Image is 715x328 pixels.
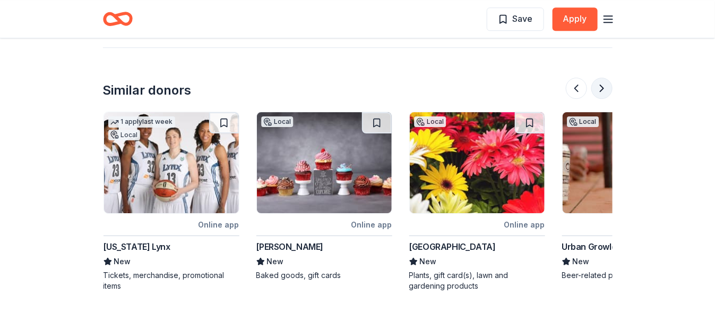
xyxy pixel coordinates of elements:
div: Urban Growler Brewing Company [562,240,695,253]
a: Image for Wagners Garden CenterLocalOnline app[GEOGRAPHIC_DATA]NewPlants, gift card(s), lawn and ... [409,112,545,291]
div: Tickets, merchandise, promotional items [104,270,239,291]
div: Online app [504,218,545,231]
div: 1 apply last week [108,116,175,128]
div: Local [414,116,446,127]
a: Image for Nadia CakesLocalOnline app[PERSON_NAME]NewBaked goods, gift cards [256,112,392,281]
div: Local [261,116,293,127]
button: Apply [553,7,598,31]
img: Image for Minnesota Lynx [104,112,239,213]
img: Image for Wagners Garden Center [410,112,545,213]
img: Image for Urban Growler Brewing Company [563,112,697,213]
div: Similar donors [103,82,192,99]
span: New [114,255,131,268]
div: Plants, gift card(s), lawn and gardening products [409,270,545,291]
span: New [267,255,284,268]
a: Home [103,6,133,31]
a: Image for Urban Growler Brewing CompanyLocalOnline appUrban Growler Brewing CompanyNewBeer-relate... [562,112,698,281]
a: Image for Minnesota Lynx1 applylast weekLocalOnline app[US_STATE] LynxNewTickets, merchandise, pr... [104,112,239,291]
div: Baked goods, gift cards [256,270,392,281]
div: Online app [199,218,239,231]
span: New [420,255,437,268]
div: [US_STATE] Lynx [104,240,170,253]
div: Local [567,116,599,127]
button: Save [487,7,544,31]
span: New [573,255,590,268]
img: Image for Nadia Cakes [257,112,392,213]
div: [PERSON_NAME] [256,240,324,253]
div: Beer-related products, gift cards [562,270,698,281]
div: Online app [351,218,392,231]
div: [GEOGRAPHIC_DATA] [409,240,496,253]
div: Local [108,130,140,140]
span: Save [513,12,533,26]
